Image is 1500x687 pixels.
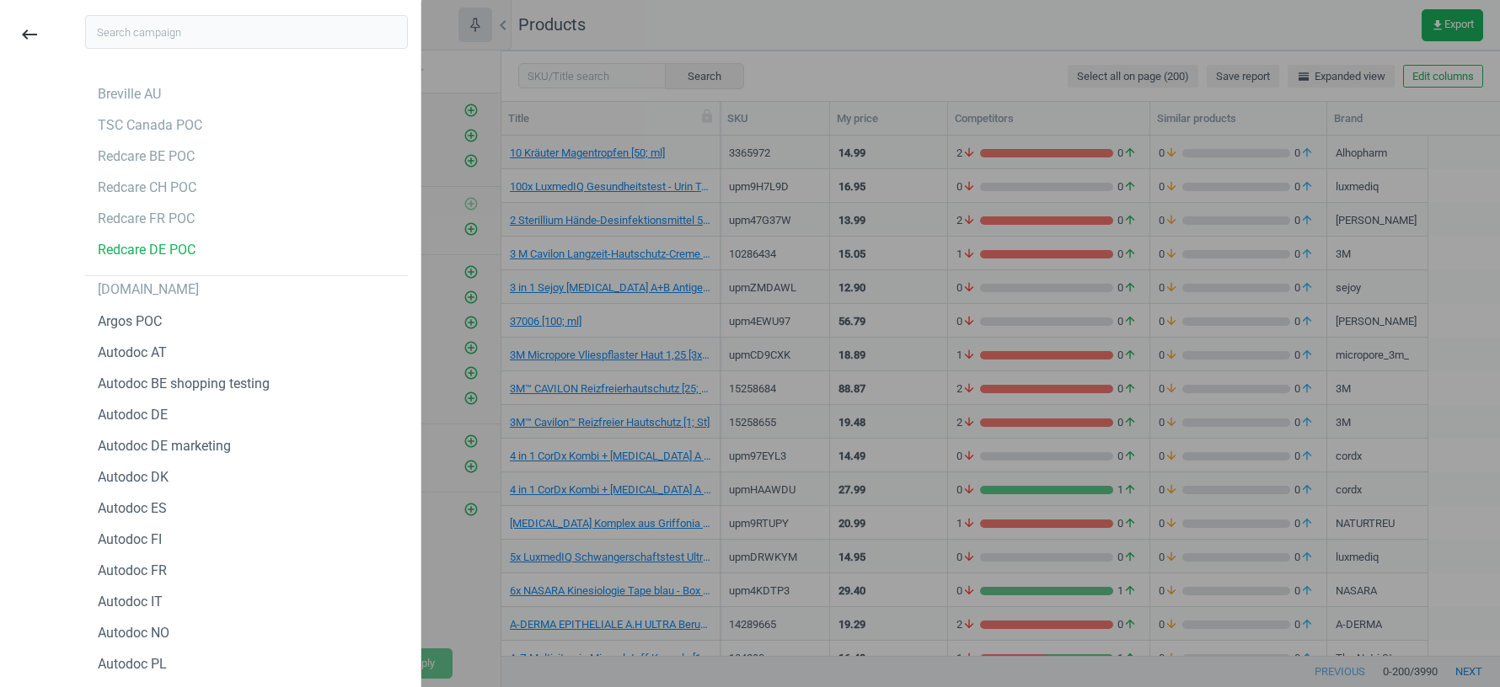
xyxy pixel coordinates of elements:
div: Autodoc DK [98,468,169,487]
div: Autodoc DE [98,406,168,424]
div: Breville AU [98,85,161,104]
div: Redcare DE POC [98,241,196,259]
button: keyboard_backspace [10,15,49,55]
div: [DOMAIN_NAME] [98,280,199,299]
div: Autodoc AT [98,343,167,362]
input: Search campaign [85,15,408,49]
div: Autodoc FI [98,530,162,549]
div: Autodoc NO [98,624,169,642]
i: keyboard_backspace [19,24,40,45]
div: Autodoc FR [98,562,167,580]
div: Redcare CH POC [98,178,196,197]
div: Autodoc ES [98,499,167,518]
div: Argos POC [98,312,162,331]
div: Autodoc DE marketing [98,437,231,455]
div: Redcare FR POC [98,210,195,228]
div: Autodoc PL [98,655,167,674]
div: TSC Canada POC [98,116,202,135]
div: Autodoc IT [98,593,163,611]
div: Autodoc BE shopping testing [98,375,270,393]
div: Redcare BE POC [98,147,195,166]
